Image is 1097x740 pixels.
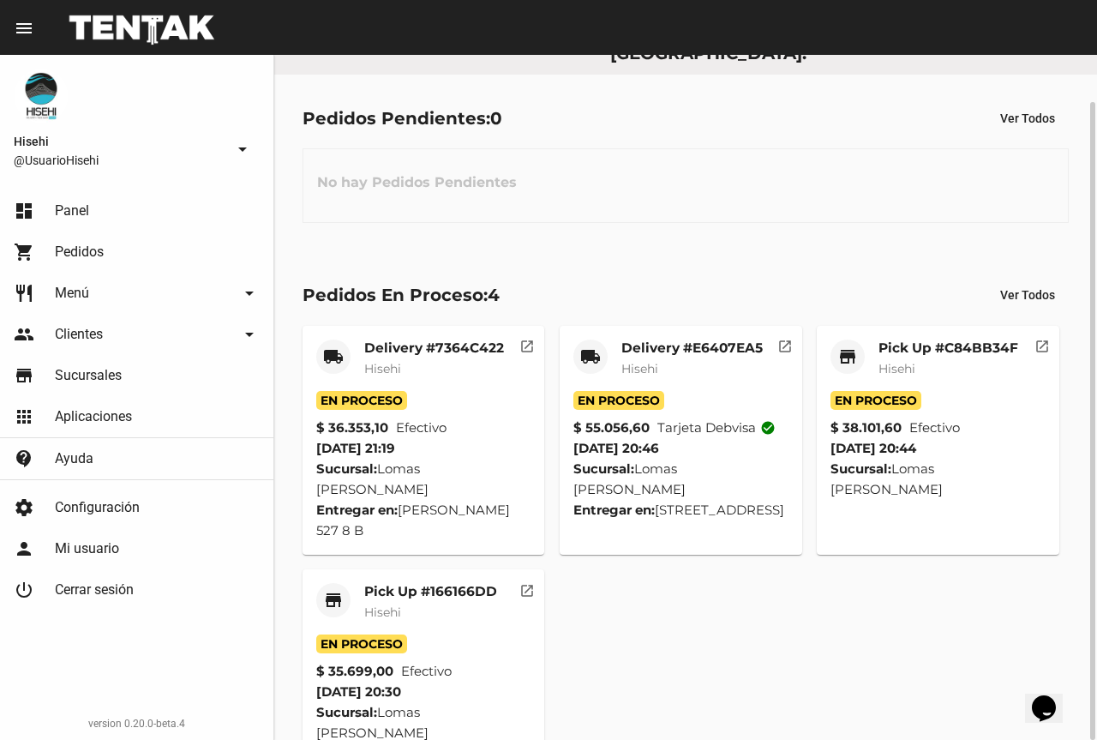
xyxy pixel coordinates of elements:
strong: Sucursal: [830,460,891,477]
span: [DATE] 20:44 [830,440,916,456]
span: Efectivo [396,418,447,438]
strong: $ 55.056,60 [573,418,650,438]
span: En Proceso [316,635,407,653]
mat-icon: check_circle [760,420,776,436]
mat-icon: contact_support [14,448,34,469]
span: En Proceso [573,391,664,410]
mat-icon: menu [14,18,34,39]
mat-icon: apps [14,406,34,427]
span: Mi usuario [55,540,119,557]
mat-card-title: Pick Up #166166DD [364,583,497,600]
mat-icon: person [14,538,34,559]
strong: Entregar en: [573,502,655,518]
div: Lomas [PERSON_NAME] [316,459,531,500]
span: Ver Todos [1000,111,1055,125]
h3: No hay Pedidos Pendientes [303,157,531,208]
mat-icon: restaurant [14,283,34,304]
div: Lomas [PERSON_NAME] [573,459,788,500]
button: Ver Todos [986,280,1069,310]
span: [DATE] 20:46 [573,440,659,456]
div: Lomas [PERSON_NAME] [830,459,1046,500]
mat-icon: settings [14,497,34,518]
span: Sucursales [55,367,122,384]
span: Efectivo [909,418,960,438]
span: En Proceso [830,391,921,410]
mat-icon: shopping_cart [14,242,34,262]
mat-icon: open_in_new [777,336,793,352]
mat-icon: store [837,346,858,367]
span: Hisehi [14,131,225,152]
mat-card-title: Delivery #7364C422 [364,340,504,357]
strong: Sucursal: [316,704,377,720]
mat-icon: dashboard [14,201,34,221]
span: Ver Todos [1000,288,1055,302]
div: version 0.20.0-beta.4 [14,715,260,732]
mat-card-title: Delivery #E6407EA5 [621,340,763,357]
span: 0 [490,108,502,129]
mat-icon: arrow_drop_down [239,283,260,304]
span: Hisehi [621,361,658,376]
mat-icon: power_settings_new [14,580,34,600]
span: @UsuarioHisehi [14,152,225,169]
mat-icon: open_in_new [1034,336,1050,352]
mat-icon: arrow_drop_down [239,324,260,345]
span: Aplicaciones [55,408,132,425]
span: 4 [488,285,500,305]
strong: Sucursal: [316,460,377,477]
span: [DATE] 20:30 [316,683,401,700]
mat-icon: store [323,590,344,611]
mat-icon: local_shipping [323,346,344,367]
span: Clientes [55,326,103,343]
span: Efectivo [401,661,452,682]
iframe: chat widget [1025,671,1080,723]
span: Cerrar sesión [55,581,134,599]
span: Hisehi [878,361,915,376]
span: Hisehi [364,361,401,376]
mat-card-title: Pick Up #C84BB34F [878,340,1018,357]
strong: $ 36.353,10 [316,418,388,438]
button: Ver Todos [986,103,1069,134]
mat-icon: people [14,324,34,345]
mat-icon: local_shipping [580,346,601,367]
span: Tarjeta debvisa [657,418,776,438]
span: [DATE] 21:19 [316,440,395,456]
div: [STREET_ADDRESS] [573,500,788,520]
span: Configuración [55,499,140,516]
div: [PERSON_NAME] 527 8 B [316,500,531,541]
span: Menú [55,285,89,302]
span: Panel [55,202,89,220]
strong: Sucursal: [573,460,634,477]
mat-icon: open_in_new [519,581,535,596]
span: En Proceso [316,391,407,410]
strong: Entregar en: [316,502,398,518]
mat-icon: arrow_drop_down [232,139,253,159]
mat-icon: open_in_new [519,336,535,352]
span: Ayuda [55,450,93,467]
mat-icon: store [14,365,34,386]
div: Pedidos En Proceso: [303,281,500,309]
div: Pedidos Pendientes: [303,105,502,132]
span: Pedidos [55,244,104,261]
strong: $ 38.101,60 [830,418,902,438]
img: b10aa081-330c-4927-a74e-08896fa80e0a.jpg [14,69,69,123]
strong: $ 35.699,00 [316,661,393,682]
span: Hisehi [364,605,401,620]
